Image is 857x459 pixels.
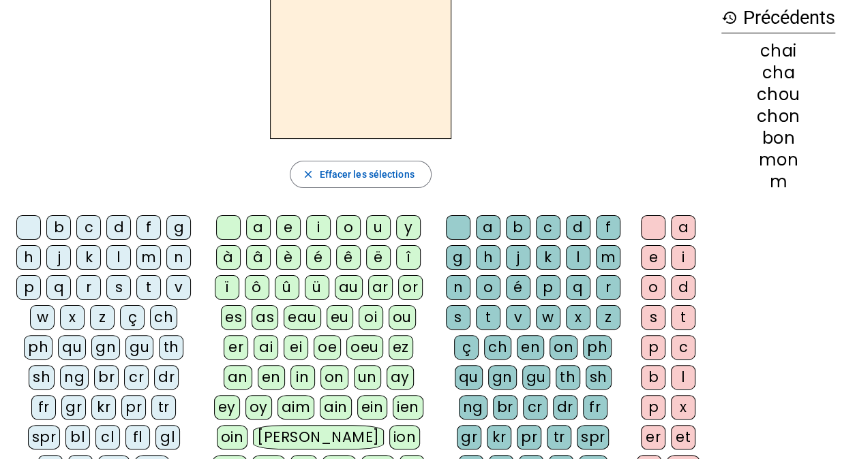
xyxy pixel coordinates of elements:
[29,365,55,390] div: sh
[641,395,665,420] div: p
[393,395,423,420] div: ien
[95,425,120,449] div: cl
[721,43,835,59] div: chai
[596,305,620,330] div: z
[457,425,481,449] div: gr
[246,215,271,240] div: a
[159,335,183,360] div: th
[517,425,541,449] div: pr
[522,365,550,390] div: gu
[641,425,665,449] div: er
[290,365,315,390] div: in
[671,275,695,300] div: d
[506,245,530,270] div: j
[28,425,61,449] div: spr
[550,335,577,360] div: on
[327,305,353,330] div: eu
[641,335,665,360] div: p
[476,305,500,330] div: t
[30,305,55,330] div: w
[446,275,470,300] div: n
[517,335,544,360] div: en
[455,365,483,390] div: qu
[306,245,331,270] div: é
[214,395,240,420] div: ey
[396,215,421,240] div: y
[446,245,470,270] div: g
[454,335,479,360] div: ç
[136,245,161,270] div: m
[641,365,665,390] div: b
[76,215,101,240] div: c
[90,305,115,330] div: z
[31,395,56,420] div: fr
[389,335,413,360] div: ez
[245,395,272,420] div: oy
[319,166,414,183] span: Effacer les sélections
[125,425,150,449] div: fl
[641,305,665,330] div: s
[276,215,301,240] div: e
[583,395,607,420] div: fr
[305,275,329,300] div: ü
[314,335,341,360] div: oe
[484,335,511,360] div: ch
[721,130,835,146] div: bon
[91,335,120,360] div: gn
[254,335,278,360] div: ai
[536,275,560,300] div: p
[136,275,161,300] div: t
[721,10,738,26] mat-icon: history
[506,215,530,240] div: b
[61,395,86,420] div: gr
[320,365,348,390] div: on
[396,245,421,270] div: î
[120,305,145,330] div: ç
[76,275,101,300] div: r
[60,305,85,330] div: x
[224,335,248,360] div: er
[476,215,500,240] div: a
[389,425,421,449] div: ion
[335,275,363,300] div: au
[387,365,414,390] div: ay
[389,305,416,330] div: ou
[221,305,246,330] div: es
[641,275,665,300] div: o
[346,335,383,360] div: oeu
[596,245,620,270] div: m
[136,215,161,240] div: f
[671,305,695,330] div: t
[671,245,695,270] div: i
[671,215,695,240] div: a
[566,245,590,270] div: l
[368,275,393,300] div: ar
[224,365,252,390] div: an
[459,395,487,420] div: ng
[487,425,511,449] div: kr
[290,161,431,188] button: Effacer les sélections
[124,365,149,390] div: cr
[536,245,560,270] div: k
[24,335,52,360] div: ph
[476,245,500,270] div: h
[125,335,153,360] div: gu
[60,365,89,390] div: ng
[566,275,590,300] div: q
[215,275,239,300] div: ï
[276,245,301,270] div: è
[547,425,571,449] div: tr
[216,245,241,270] div: à
[721,65,835,81] div: cha
[284,305,321,330] div: eau
[671,365,695,390] div: l
[253,425,383,449] div: [PERSON_NAME]
[721,86,835,103] div: chou
[166,245,191,270] div: n
[506,275,530,300] div: é
[536,215,560,240] div: c
[583,335,612,360] div: ph
[16,245,41,270] div: h
[91,395,116,420] div: kr
[553,395,577,420] div: dr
